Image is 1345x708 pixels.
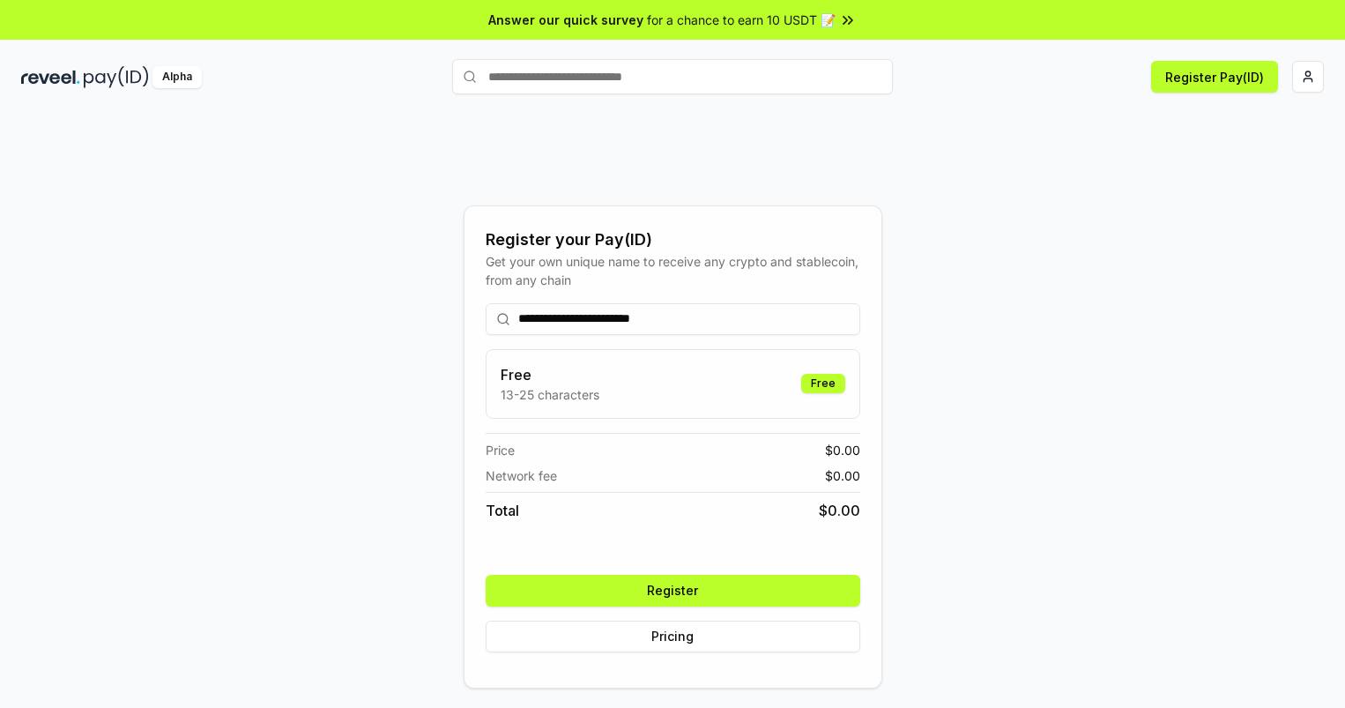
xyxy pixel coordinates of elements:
[1151,61,1278,93] button: Register Pay(ID)
[486,621,860,652] button: Pricing
[825,466,860,485] span: $ 0.00
[486,500,519,521] span: Total
[84,66,149,88] img: pay_id
[501,364,599,385] h3: Free
[486,252,860,289] div: Get your own unique name to receive any crypto and stablecoin, from any chain
[501,385,599,404] p: 13-25 characters
[486,227,860,252] div: Register your Pay(ID)
[486,466,557,485] span: Network fee
[825,441,860,459] span: $ 0.00
[488,11,643,29] span: Answer our quick survey
[647,11,836,29] span: for a chance to earn 10 USDT 📝
[486,441,515,459] span: Price
[819,500,860,521] span: $ 0.00
[801,374,845,393] div: Free
[21,66,80,88] img: reveel_dark
[486,575,860,607] button: Register
[152,66,202,88] div: Alpha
